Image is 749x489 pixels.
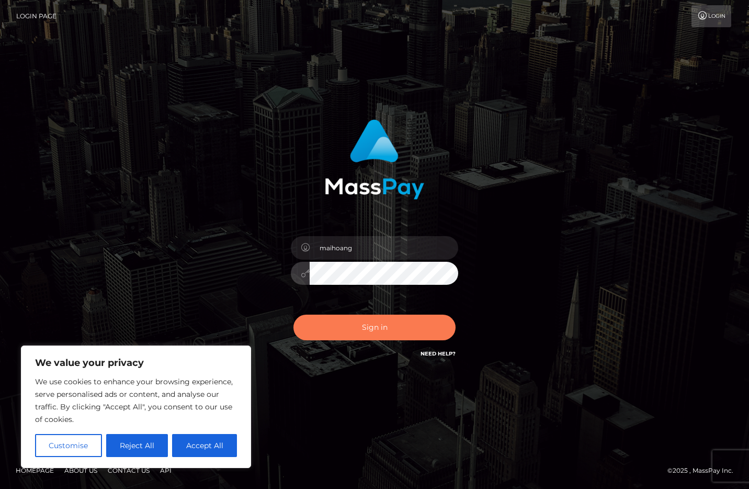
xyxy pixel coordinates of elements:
[35,357,237,369] p: We value your privacy
[325,119,424,199] img: MassPay Login
[35,434,102,457] button: Customise
[421,350,456,357] a: Need Help?
[12,462,58,479] a: Homepage
[667,465,741,476] div: © 2025 , MassPay Inc.
[60,462,101,479] a: About Us
[310,236,458,260] input: Username...
[293,315,456,340] button: Sign in
[104,462,154,479] a: Contact Us
[35,375,237,426] p: We use cookies to enhance your browsing experience, serve personalised ads or content, and analys...
[106,434,168,457] button: Reject All
[172,434,237,457] button: Accept All
[691,5,731,27] a: Login
[16,5,56,27] a: Login Page
[156,462,176,479] a: API
[21,346,251,468] div: We value your privacy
